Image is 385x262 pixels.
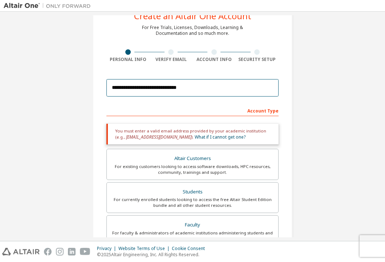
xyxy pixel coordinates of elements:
[106,57,150,62] div: Personal Info
[111,230,274,242] div: For faculty & administrators of academic institutions administering students and accessing softwa...
[111,164,274,175] div: For existing customers looking to access software downloads, HPC resources, community, trainings ...
[106,124,279,144] div: You must enter a valid email address provided by your academic institution (e.g., ).
[111,220,274,230] div: Faculty
[106,105,279,116] div: Account Type
[44,248,52,255] img: facebook.svg
[236,57,279,62] div: Security Setup
[192,57,236,62] div: Account Info
[56,248,64,255] img: instagram.svg
[97,246,118,251] div: Privacy
[111,187,274,197] div: Students
[111,197,274,208] div: For currently enrolled students looking to access the free Altair Student Edition bundle and all ...
[126,134,191,140] span: [EMAIL_ADDRESS][DOMAIN_NAME]
[150,57,193,62] div: Verify Email
[172,246,209,251] div: Cookie Consent
[142,25,243,36] div: For Free Trials, Licenses, Downloads, Learning & Documentation and so much more.
[4,2,94,9] img: Altair One
[97,251,209,258] p: © 2025 Altair Engineering, Inc. All Rights Reserved.
[80,248,90,255] img: youtube.svg
[111,153,274,164] div: Altair Customers
[68,248,76,255] img: linkedin.svg
[195,134,246,140] a: What if I cannot get one?
[2,248,40,255] img: altair_logo.svg
[118,246,172,251] div: Website Terms of Use
[134,12,251,20] div: Create an Altair One Account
